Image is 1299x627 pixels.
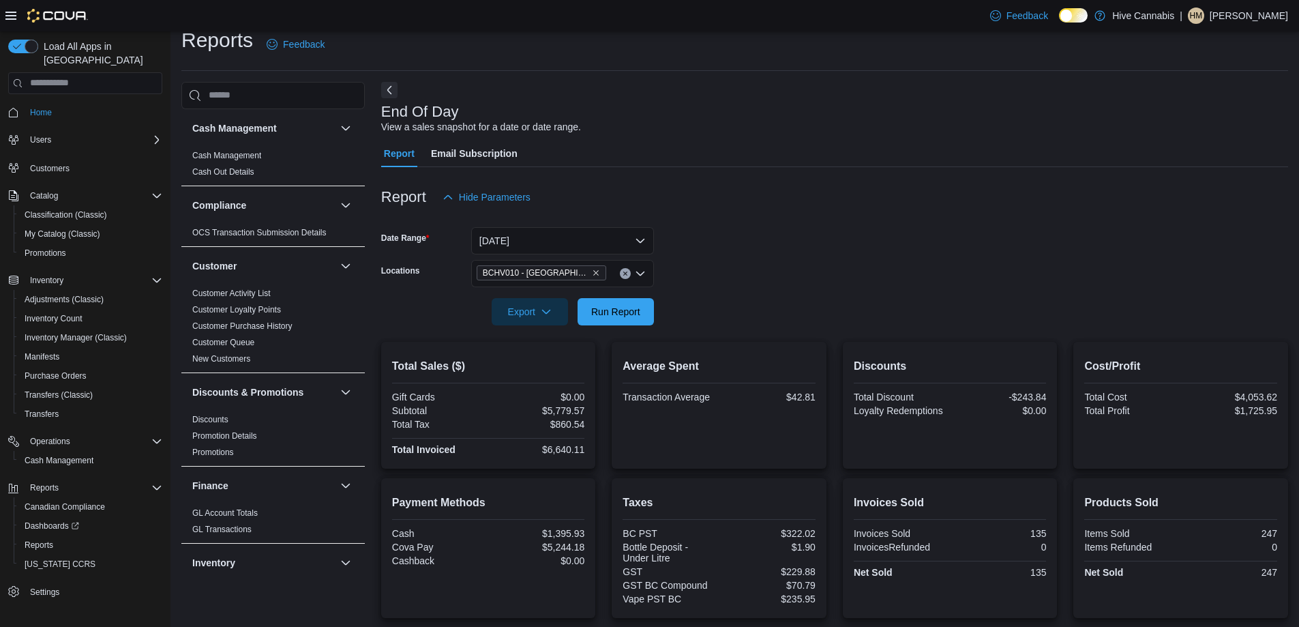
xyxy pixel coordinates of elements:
span: Promotions [19,245,162,261]
button: Inventory [338,555,354,571]
span: Catalog [30,190,58,201]
button: Discounts & Promotions [338,384,354,400]
a: Transfers [19,406,64,422]
button: Operations [3,432,168,451]
h3: End Of Day [381,104,459,120]
button: Hide Parameters [437,184,536,211]
a: Feedback [261,31,330,58]
div: Customer [181,285,365,373]
span: Hide Parameters [459,190,531,204]
a: Cash Management [192,151,261,160]
button: Clear input [620,268,631,279]
h3: Inventory [192,556,235,570]
h3: Discounts & Promotions [192,385,303,399]
a: Purchase Orders [19,368,92,384]
button: Customer [192,259,335,273]
span: HM [1190,8,1203,24]
div: $235.95 [722,594,816,604]
a: Feedback [985,2,1054,29]
span: Inventory [30,275,63,286]
span: GL Transactions [192,524,252,535]
h2: Average Spent [623,358,816,375]
div: Compliance [181,224,365,246]
span: Inventory [25,272,162,289]
div: Invoices Sold [854,528,947,539]
button: [US_STATE] CCRS [14,555,168,574]
span: Customers [25,159,162,176]
span: Adjustments (Classic) [19,291,162,308]
button: Finance [338,478,354,494]
div: $860.54 [491,419,584,430]
span: Promotion Details [192,431,257,441]
a: Customer Purchase History [192,321,293,331]
div: $5,779.57 [491,405,584,416]
button: Open list of options [635,268,646,279]
button: Catalog [3,186,168,205]
strong: Net Sold [854,567,893,578]
strong: Net Sold [1084,567,1123,578]
div: $5,244.18 [491,542,584,553]
a: Promotion Details [192,431,257,441]
a: Promotions [192,448,234,457]
span: Canadian Compliance [19,499,162,515]
button: Cash Management [192,121,335,135]
button: Reports [3,478,168,497]
a: GL Transactions [192,525,252,534]
div: Gift Cards [392,392,486,403]
a: Transfers (Classic) [19,387,98,403]
div: Cash Management [181,147,365,186]
div: $4,053.62 [1184,392,1277,403]
span: Operations [25,433,162,450]
span: Transfers (Classic) [19,387,162,403]
span: Canadian Compliance [25,501,105,512]
div: Cova Pay [392,542,486,553]
button: Inventory Count [14,309,168,328]
span: Adjustments (Classic) [25,294,104,305]
button: Cash Management [338,120,354,136]
span: Classification (Classic) [19,207,162,223]
span: Transfers [25,409,59,420]
button: Classification (Classic) [14,205,168,224]
button: Inventory [3,271,168,290]
h3: Report [381,189,426,205]
div: Total Discount [854,392,947,403]
div: $229.88 [722,566,816,577]
div: 247 [1184,528,1277,539]
h2: Invoices Sold [854,495,1047,511]
a: Home [25,104,57,121]
button: Reports [25,480,64,496]
div: Loyalty Redemptions [854,405,947,416]
span: Cash Out Details [192,166,254,177]
a: Customer Queue [192,338,254,347]
div: Discounts & Promotions [181,411,365,466]
a: Adjustments (Classic) [19,291,109,308]
div: 0 [953,542,1046,553]
span: Customer Activity List [192,288,271,299]
div: InvoicesRefunded [854,542,947,553]
a: Promotions [19,245,72,261]
span: Load All Apps in [GEOGRAPHIC_DATA] [38,40,162,67]
div: $0.00 [491,555,584,566]
span: Reports [25,480,162,496]
div: Subtotal [392,405,486,416]
a: Reports [19,537,59,553]
div: Transaction Average [623,392,716,403]
a: Customers [25,160,75,177]
a: Classification (Classic) [19,207,113,223]
span: Customers [30,163,70,174]
span: Inventory Manager (Classic) [19,330,162,346]
button: Customer [338,258,354,274]
h2: Total Sales ($) [392,358,585,375]
div: Cashback [392,555,486,566]
div: Vape PST BC [623,594,716,604]
h2: Payment Methods [392,495,585,511]
div: 247 [1184,567,1277,578]
img: Cova [27,9,88,23]
span: New Customers [192,353,250,364]
div: $322.02 [722,528,816,539]
button: Manifests [14,347,168,366]
h2: Discounts [854,358,1047,375]
span: Customer Loyalty Points [192,304,281,315]
div: Total Cost [1084,392,1178,403]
